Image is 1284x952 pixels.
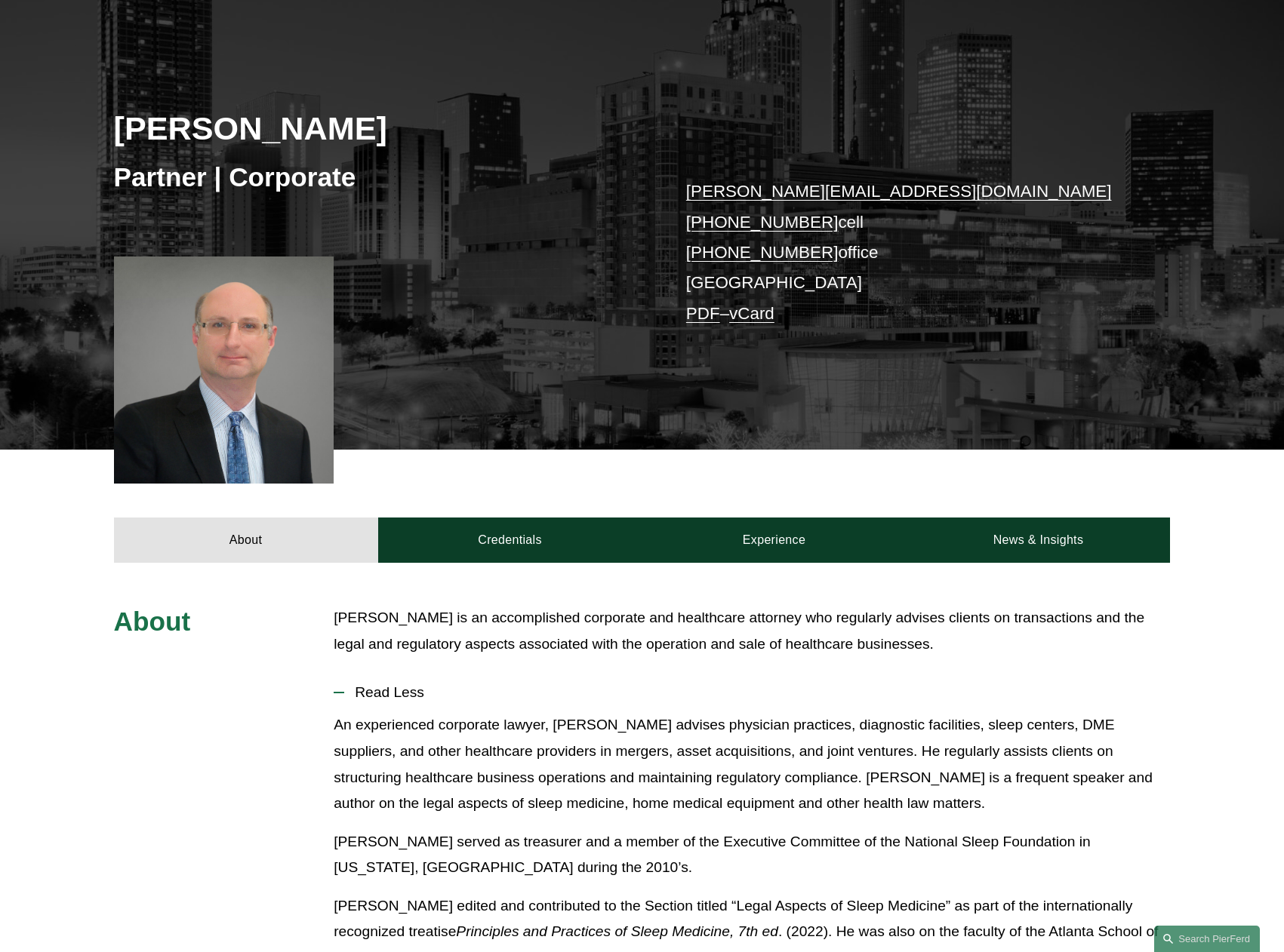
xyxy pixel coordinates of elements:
[334,712,1170,816] p: An experienced corporate lawyer, [PERSON_NAME] advises physician practices, diagnostic facilities...
[686,177,1126,329] p: cell office [GEOGRAPHIC_DATA] –
[344,684,1170,701] span: Read Less
[334,605,1170,657] p: [PERSON_NAME] is an accomplished corporate and healthcare attorney who regularly advises clients ...
[686,182,1112,201] a: [PERSON_NAME][EMAIL_ADDRESS][DOMAIN_NAME]
[114,517,378,563] a: About
[686,304,720,323] a: PDF
[686,243,839,262] a: [PHONE_NUMBER]
[686,213,839,232] a: [PHONE_NUMBER]
[729,304,774,323] a: vCard
[378,517,642,563] a: Credentials
[906,517,1170,563] a: News & Insights
[642,517,907,563] a: Experience
[334,673,1170,712] button: Read Less
[114,109,642,148] h2: [PERSON_NAME]
[456,923,778,939] em: Principles and Practices of Sleep Medicine, 7th ed
[334,829,1170,881] p: [PERSON_NAME] served as treasurer and a member of the Executive Committee of the National Sleep F...
[114,161,642,194] h3: Partner | Corporate
[1154,926,1260,952] a: Search this site
[114,607,191,636] span: About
